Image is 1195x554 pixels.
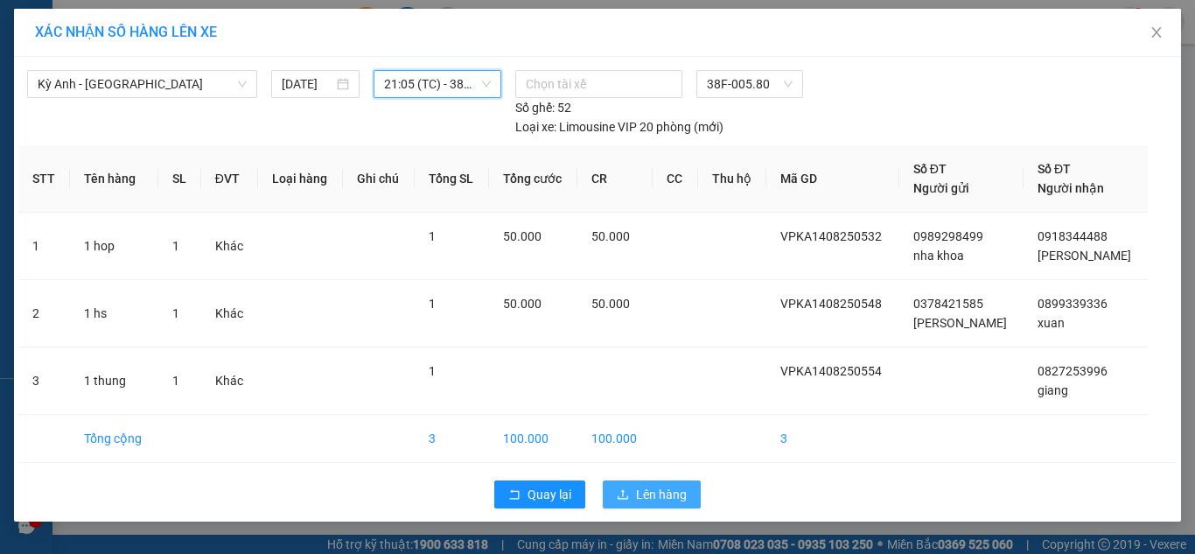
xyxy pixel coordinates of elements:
span: Người gửi [913,181,969,195]
span: xuan [1038,316,1065,330]
span: [PERSON_NAME] [913,316,1007,330]
span: 1 [172,239,179,253]
th: Tổng SL [415,145,489,213]
span: close [1150,25,1164,39]
td: 1 hs [70,280,157,347]
td: 1 [18,213,70,280]
td: 3 [766,415,898,463]
td: Khác [201,280,258,347]
span: 1 [429,297,436,311]
div: Limousine VIP 20 phòng (mới) [515,117,723,137]
span: 0918344488 [1038,229,1108,243]
span: Quay lại [528,485,571,504]
th: SL [158,145,201,213]
span: Số ghế: [515,98,555,117]
span: 0827253996 [1038,364,1108,378]
span: 21:05 (TC) - 38F-005.80 [384,71,492,97]
span: 50.000 [591,229,630,243]
th: Ghi chú [343,145,415,213]
span: Kỳ Anh - Hà Nội [38,71,247,97]
th: Thu hộ [698,145,767,213]
td: 2 [18,280,70,347]
span: 1 [429,364,436,378]
td: Khác [201,213,258,280]
span: VPKA1408250554 [780,364,882,378]
th: ĐVT [201,145,258,213]
span: upload [617,488,629,502]
span: 38F-005.80 [707,71,793,97]
td: 100.000 [577,415,653,463]
span: 50.000 [503,229,542,243]
span: Người nhận [1038,181,1104,195]
th: Tên hàng [70,145,157,213]
span: 50.000 [591,297,630,311]
span: nha khoa [913,249,964,263]
th: STT [18,145,70,213]
div: 52 [515,98,571,117]
th: Loại hàng [258,145,343,213]
span: [PERSON_NAME] [1038,249,1131,263]
td: Khác [201,347,258,415]
span: Số ĐT [913,162,947,176]
th: CR [577,145,653,213]
span: 0378421585 [913,297,983,311]
span: 1 [429,229,436,243]
input: 14/08/2025 [282,74,332,94]
span: Số ĐT [1038,162,1071,176]
span: 1 [172,306,179,320]
th: Tổng cước [489,145,577,213]
span: VPKA1408250548 [780,297,882,311]
td: 100.000 [489,415,577,463]
td: 3 [415,415,489,463]
button: rollbackQuay lại [494,480,585,508]
span: 0899339336 [1038,297,1108,311]
span: 0989298499 [913,229,983,243]
td: 1 thung [70,347,157,415]
span: Lên hàng [636,485,687,504]
span: XÁC NHẬN SỐ HÀNG LÊN XE [35,24,217,40]
span: VPKA1408250532 [780,229,882,243]
button: uploadLên hàng [603,480,701,508]
th: CC [653,145,697,213]
span: 50.000 [503,297,542,311]
span: giang [1038,383,1068,397]
td: 1 hop [70,213,157,280]
th: Mã GD [766,145,898,213]
span: Loại xe: [515,117,556,137]
td: Tổng cộng [70,415,157,463]
span: 1 [172,374,179,388]
td: 3 [18,347,70,415]
span: rollback [508,488,521,502]
button: Close [1132,9,1181,58]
